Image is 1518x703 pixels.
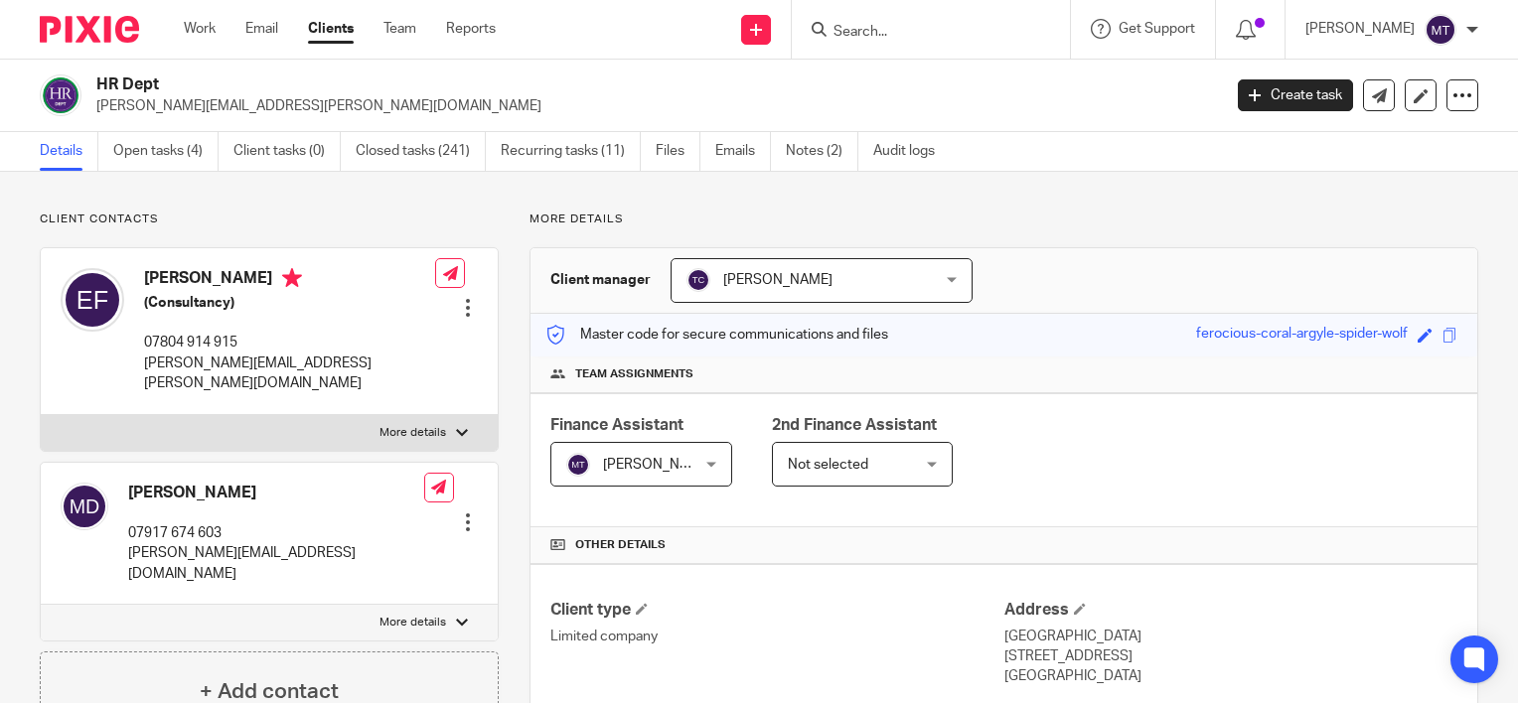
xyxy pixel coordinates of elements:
[61,483,108,530] img: svg%3E
[575,366,693,382] span: Team assignments
[379,425,446,441] p: More details
[144,293,435,313] h5: (Consultancy)
[566,453,590,477] img: svg%3E
[245,19,278,39] a: Email
[545,325,888,345] p: Master code for secure communications and files
[40,132,98,171] a: Details
[772,417,937,433] span: 2nd Finance Assistant
[550,627,1003,646] p: Limited company
[1119,22,1195,36] span: Get Support
[128,523,424,543] p: 07917 674 603
[1004,627,1457,646] p: [GEOGRAPHIC_DATA]
[144,333,435,352] p: 07804 914 915
[723,273,833,287] span: [PERSON_NAME]
[379,615,446,631] p: More details
[282,268,302,288] i: Primary
[40,211,499,227] p: Client contacts
[383,19,416,39] a: Team
[96,96,1208,116] p: [PERSON_NAME][EMAIL_ADDRESS][PERSON_NAME][DOMAIN_NAME]
[873,132,950,171] a: Audit logs
[1196,324,1408,347] div: ferocious-coral-argyle-spider-wolf
[575,537,666,553] span: Other details
[686,268,710,292] img: svg%3E
[832,24,1010,42] input: Search
[501,132,641,171] a: Recurring tasks (11)
[550,270,651,290] h3: Client manager
[603,458,712,472] span: [PERSON_NAME]
[1004,666,1457,686] p: [GEOGRAPHIC_DATA]
[128,543,424,584] p: [PERSON_NAME][EMAIL_ADDRESS][DOMAIN_NAME]
[144,353,435,394] p: [PERSON_NAME][EMAIL_ADDRESS][PERSON_NAME][DOMAIN_NAME]
[128,483,424,503] h4: [PERSON_NAME]
[40,16,139,43] img: Pixie
[715,132,771,171] a: Emails
[113,132,219,171] a: Open tasks (4)
[788,458,868,472] span: Not selected
[786,132,858,171] a: Notes (2)
[550,417,683,433] span: Finance Assistant
[550,600,1003,621] h4: Client type
[233,132,341,171] a: Client tasks (0)
[61,268,124,332] img: svg%3E
[40,74,81,116] img: Logo.png
[1004,646,1457,666] p: [STREET_ADDRESS]
[530,211,1478,227] p: More details
[446,19,496,39] a: Reports
[356,132,486,171] a: Closed tasks (241)
[1425,14,1456,46] img: svg%3E
[1305,19,1415,39] p: [PERSON_NAME]
[1238,79,1353,111] a: Create task
[184,19,216,39] a: Work
[144,268,435,293] h4: [PERSON_NAME]
[308,19,354,39] a: Clients
[96,74,986,95] h2: HR Dept
[1004,600,1457,621] h4: Address
[656,132,700,171] a: Files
